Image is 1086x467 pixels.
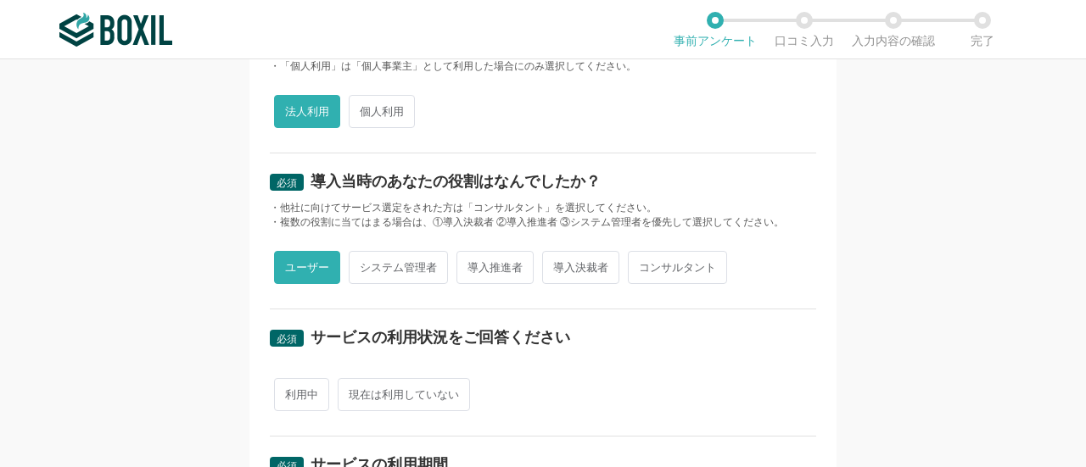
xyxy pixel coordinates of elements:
[274,251,340,284] span: ユーザー
[670,12,759,47] li: 事前アンケート
[270,201,816,215] div: ・他社に向けてサービス選定をされた方は「コンサルタント」を選択してください。
[59,13,172,47] img: ボクシルSaaS_ロゴ
[311,330,570,345] div: サービスの利用状況をご回答ください
[349,251,448,284] span: システム管理者
[628,251,727,284] span: コンサルタント
[277,177,297,189] span: 必須
[349,95,415,128] span: 個人利用
[456,251,534,284] span: 導入推進者
[274,378,329,411] span: 利用中
[274,95,340,128] span: 法人利用
[848,12,938,47] li: 入力内容の確認
[759,12,848,47] li: 口コミ入力
[542,251,619,284] span: 導入決裁者
[277,333,297,345] span: 必須
[311,174,601,189] div: 導入当時のあなたの役割はなんでしたか？
[270,59,816,74] div: ・「個人利用」は「個人事業主」として利用した場合にのみ選択してください。
[938,12,1027,47] li: 完了
[338,378,470,411] span: 現在は利用していない
[270,215,816,230] div: ・複数の役割に当てはまる場合は、①導入決裁者 ②導入推進者 ③システム管理者を優先して選択してください。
